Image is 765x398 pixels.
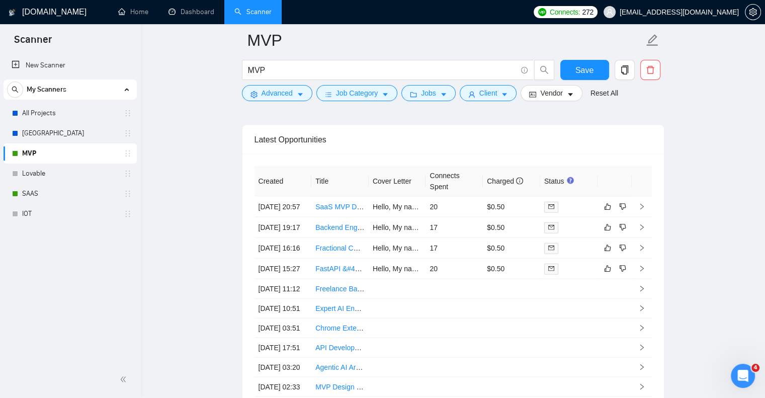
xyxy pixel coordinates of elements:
td: [DATE] 17:51 [254,338,312,358]
td: API Developer Needed for ShipStation MVP [311,338,369,358]
td: FastAPI &#43; Next.js Developer for Healthcare Web Application [311,259,369,279]
span: double-left [120,374,130,384]
span: Vendor [540,88,562,99]
span: delete [641,65,660,74]
button: delete [640,60,660,80]
span: like [604,265,611,273]
td: $0.50 [483,259,540,279]
a: Reset All [590,88,618,99]
span: Scanner [6,32,60,53]
td: [DATE] 03:51 [254,319,312,338]
span: mail [548,224,554,230]
button: setting [745,4,761,20]
a: SAAS [22,184,118,204]
td: Freelance Backend/AI Engineer for Retail Analytics SaaS [311,279,369,299]
a: [GEOGRAPHIC_DATA] [22,123,118,143]
span: Save [575,64,593,76]
span: Client [479,88,497,99]
span: Job Category [336,88,378,99]
li: New Scanner [4,55,137,75]
span: right [638,383,645,390]
td: $0.50 [483,217,540,238]
span: caret-down [567,91,574,98]
a: homeHome [118,8,148,16]
div: Tooltip anchor [566,176,575,185]
button: userClientcaret-down [460,85,517,101]
th: Status [540,166,598,197]
td: [DATE] 02:33 [254,377,312,397]
button: dislike [617,221,629,233]
span: holder [124,129,132,137]
span: holder [124,109,132,117]
td: Agentic AI Architect/Engineer – MVP Development job post [311,358,369,377]
span: user [606,9,613,16]
button: like [602,242,614,254]
span: holder [124,190,132,198]
span: caret-down [501,91,508,98]
span: caret-down [440,91,447,98]
td: [DATE] 20:57 [254,197,312,217]
button: like [602,263,614,275]
span: holder [124,210,132,218]
a: MVP Design and Launch Coach [315,383,415,391]
img: logo [9,5,16,21]
th: Title [311,166,369,197]
a: Agentic AI Architect/Engineer – MVP Development job post [315,363,499,371]
a: Freelance Backend/AI Engineer for Retail Analytics SaaS [315,285,494,293]
td: Chrome Extension Developer for Audio Capture and Transcription [311,319,369,338]
td: Expert AI Engineer Needed for Health-Tech MVP Development [311,299,369,319]
span: bars [325,91,332,98]
td: Fractional CTO/ Technical Lead with Expertise in Agentic AI [311,238,369,259]
td: SaaS MVP Development with Vue.js and Node.js [311,197,369,217]
span: edit [646,34,659,47]
span: 4 [751,364,759,372]
span: My Scanners [27,79,66,100]
span: info-circle [521,67,528,73]
td: $0.50 [483,197,540,217]
span: Advanced [262,88,293,99]
button: dislike [617,263,629,275]
td: 20 [426,259,483,279]
button: settingAdvancedcaret-down [242,85,312,101]
span: mail [548,204,554,210]
li: My Scanners [4,79,137,224]
button: dislike [617,201,629,213]
span: right [638,364,645,371]
span: Jobs [421,88,436,99]
span: dislike [619,265,626,273]
span: like [604,244,611,252]
span: right [638,203,645,210]
span: dislike [619,203,626,211]
th: Connects Spent [426,166,483,197]
img: upwork-logo.png [538,8,546,16]
span: right [638,285,645,292]
span: info-circle [516,178,523,185]
a: FastAPI &#43; Next.js Developer for Healthcare Web Application [315,265,517,273]
span: right [638,305,645,312]
a: MVP [22,143,118,164]
span: right [638,224,645,231]
span: folder [410,91,417,98]
span: idcard [529,91,536,98]
a: Fractional CTO/ Technical Lead with Expertise in Agentic AI [315,244,500,252]
span: caret-down [297,91,304,98]
span: like [604,203,611,211]
div: Latest Opportunities [254,125,652,154]
span: setting [745,8,760,16]
button: copy [615,60,635,80]
span: 272 [582,7,593,18]
span: Connects: [550,7,580,18]
span: caret-down [382,91,389,98]
span: right [638,265,645,272]
a: Lovable [22,164,118,184]
a: searchScanner [234,8,272,16]
td: $0.50 [483,238,540,259]
a: API Developer Needed for ShipStation MVP [315,344,453,352]
button: idcardVendorcaret-down [521,85,582,101]
td: [DATE] 19:17 [254,217,312,238]
a: setting [745,8,761,16]
td: [DATE] 16:16 [254,238,312,259]
a: dashboardDashboard [168,8,214,16]
span: dislike [619,223,626,231]
a: Chrome Extension Developer for Audio Capture and Transcription [315,324,520,332]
